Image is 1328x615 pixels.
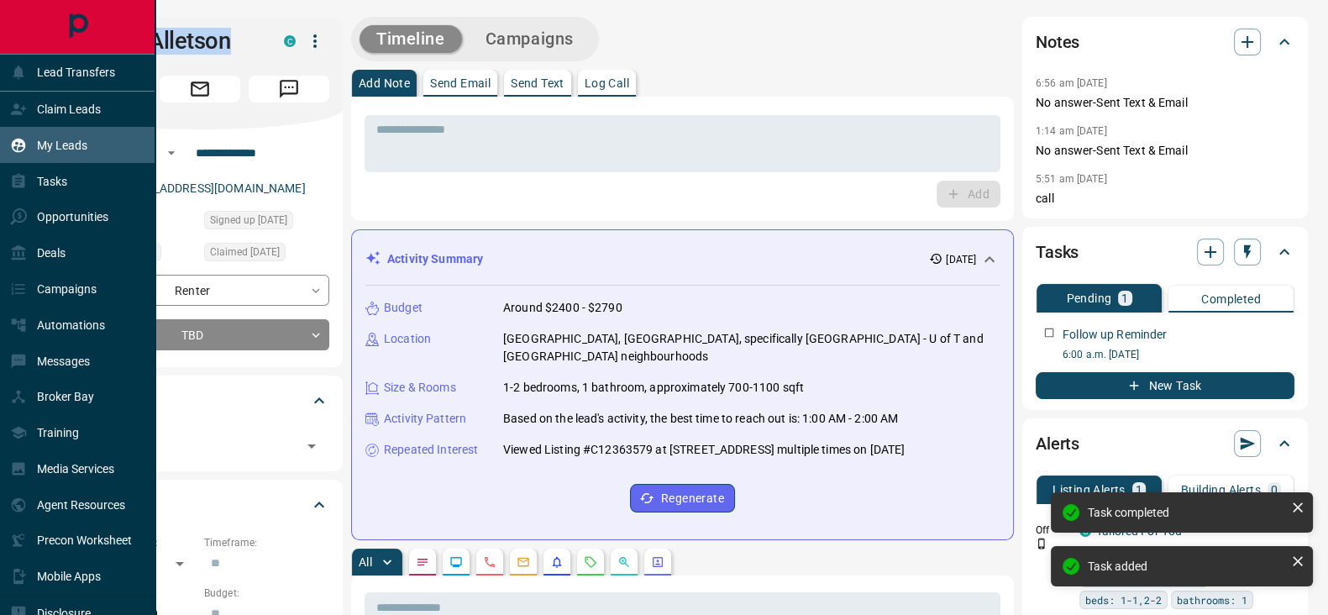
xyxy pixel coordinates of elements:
svg: Listing Alerts [550,555,564,569]
span: Signed up [DATE] [210,212,287,229]
svg: Emails [517,555,530,569]
button: Regenerate [630,484,735,512]
svg: Agent Actions [651,555,664,569]
p: call [1036,190,1294,208]
svg: Calls [483,555,496,569]
p: Location [384,330,431,348]
span: Message [249,76,329,102]
span: Claimed [DATE] [210,244,280,260]
div: condos.ca [284,35,296,47]
p: 6:00 a.m. [DATE] [1063,347,1294,362]
svg: Lead Browsing Activity [449,555,463,569]
div: Tags [71,381,329,421]
p: Off [1036,523,1069,538]
p: Budget [384,299,423,317]
button: Open [300,434,323,458]
svg: Opportunities [617,555,631,569]
p: 1 [1121,292,1128,304]
p: Listing Alerts [1052,484,1126,496]
p: [DATE] [946,252,976,267]
p: 1 [1136,484,1142,496]
a: [EMAIL_ADDRESS][DOMAIN_NAME] [116,181,306,195]
p: 1-2 bedrooms, 1 bathroom, approximately 700-1100 sqft [503,379,804,397]
h2: Alerts [1036,430,1079,457]
p: Follow up Reminder [1063,326,1167,344]
button: Campaigns [469,25,591,53]
div: Task added [1088,560,1284,573]
div: Tue Sep 16 2025 [204,243,329,266]
div: Alerts [1036,423,1294,464]
h2: Tasks [1036,239,1079,265]
p: Log Call [585,77,629,89]
h2: Notes [1036,29,1079,55]
p: Timeframe: [204,535,329,550]
button: Timeline [360,25,462,53]
div: Tue Sep 16 2025 [204,211,329,234]
p: 0 [1271,484,1278,496]
p: Activity Pattern [384,410,466,428]
div: Renter [71,275,329,306]
p: Around $2400 - $2790 [503,299,622,317]
p: No answer-Sent Text & Email [1036,142,1294,160]
div: Task completed [1088,506,1284,519]
div: Tasks [1036,232,1294,272]
p: Pending [1066,292,1111,304]
button: New Task [1036,372,1294,399]
p: Building Alerts [1181,484,1261,496]
p: Completed [1201,293,1261,305]
p: 1:14 am [DATE] [1036,125,1107,137]
p: Size & Rooms [384,379,456,397]
div: TBD [71,319,329,350]
svg: Push Notification Only [1036,538,1047,549]
p: [GEOGRAPHIC_DATA], [GEOGRAPHIC_DATA], specifically [GEOGRAPHIC_DATA] - U of T and [GEOGRAPHIC_DAT... [503,330,1000,365]
span: Email [160,76,240,102]
p: Activity Summary [387,250,483,268]
div: Criteria [71,485,329,525]
p: No answer-Sent Text & Email [1036,94,1294,112]
p: Based on the lead's activity, the best time to reach out is: 1:00 AM - 2:00 AM [503,410,898,428]
p: Send Email [430,77,491,89]
p: Add Note [359,77,410,89]
button: Open [161,143,181,163]
p: 5:51 am [DATE] [1036,173,1107,185]
p: Viewed Listing #C12363579 at [STREET_ADDRESS] multiple times on [DATE] [503,441,905,459]
div: Notes [1036,22,1294,62]
p: Repeated Interest [384,441,478,459]
p: 6:56 am [DATE] [1036,77,1107,89]
p: Budget: [204,586,329,601]
p: Send Text [511,77,564,89]
div: Activity Summary[DATE] [365,244,1000,275]
svg: Requests [584,555,597,569]
p: All [359,556,372,568]
h1: Colwyn Alletson [71,28,259,55]
svg: Notes [416,555,429,569]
